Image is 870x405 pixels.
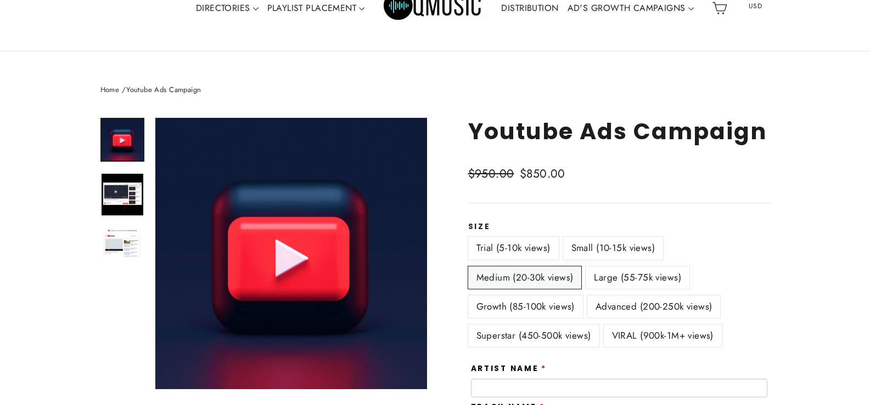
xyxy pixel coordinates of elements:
[586,266,689,289] label: Large (55-75k views)
[468,166,514,182] span: $950.00
[468,237,559,259] label: Trial (5-10k views)
[102,119,143,161] img: Youtube Ads Campaign
[471,364,547,373] label: Artist Name
[468,223,770,231] label: Size
[122,84,126,95] span: /
[563,237,664,259] label: Small (10-15k views)
[468,295,583,318] label: Growth (85-100k views)
[468,266,582,289] label: Medium (20-30k views)
[102,174,143,215] img: Youtube Ads Campaign
[604,324,722,347] label: VIRAL (900k-1M+ views)
[468,324,599,347] label: Superstar (450-500k views)
[102,229,143,258] img: Youtube Ads Campaign
[100,84,120,95] a: Home
[468,118,770,145] h1: Youtube Ads Campaign
[100,84,770,96] nav: breadcrumbs
[587,295,721,318] label: Advanced (200-250k views)
[520,166,565,182] span: $850.00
